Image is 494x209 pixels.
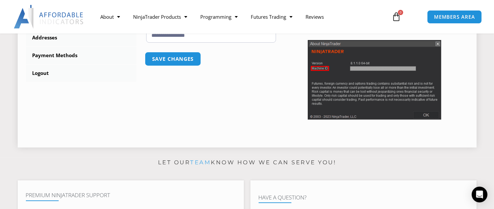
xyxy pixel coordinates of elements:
[18,157,477,168] p: Let our know how we can serve you!
[398,10,403,15] span: 0
[427,10,482,24] a: MEMBERS AREA
[244,9,299,24] a: Futures Trading
[26,192,236,198] h4: Premium NinjaTrader Support
[308,40,441,120] img: Screenshot 2025-01-17 114931 | Affordable Indicators – NinjaTrader
[26,29,137,46] a: Addresses
[145,52,201,66] button: Save changes
[190,159,211,166] a: team
[127,9,194,24] a: NinjaTrader Products
[194,9,244,24] a: Programming
[299,9,330,24] a: Reviews
[26,65,137,82] a: Logout
[14,5,84,29] img: LogoAI | Affordable Indicators – NinjaTrader
[382,7,411,26] a: 0
[259,194,468,201] h4: Have A Question?
[26,47,137,64] a: Payment Methods
[94,9,127,24] a: About
[434,14,475,19] span: MEMBERS AREA
[472,187,487,202] div: Open Intercom Messenger
[94,9,385,24] nav: Menu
